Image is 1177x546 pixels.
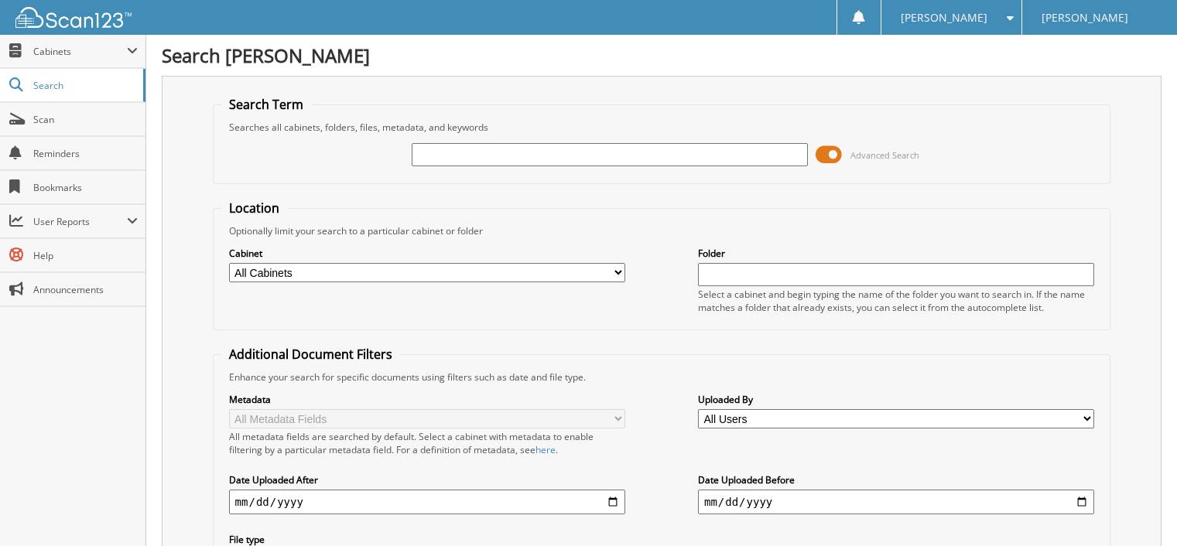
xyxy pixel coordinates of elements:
[698,393,1094,406] label: Uploaded By
[33,45,127,58] span: Cabinets
[229,247,625,260] label: Cabinet
[15,7,132,28] img: scan123-logo-white.svg
[229,393,625,406] label: Metadata
[33,283,138,296] span: Announcements
[229,430,625,456] div: All metadata fields are searched by default. Select a cabinet with metadata to enable filtering b...
[33,181,138,194] span: Bookmarks
[33,249,138,262] span: Help
[229,473,625,486] label: Date Uploaded After
[229,490,625,514] input: start
[221,224,1103,237] div: Optionally limit your search to a particular cabinet or folder
[162,43,1162,68] h1: Search [PERSON_NAME]
[229,533,625,546] label: File type
[698,288,1094,314] div: Select a cabinet and begin typing the name of the folder you want to search in. If the name match...
[33,113,138,126] span: Scan
[901,13,987,22] span: [PERSON_NAME]
[535,443,556,456] a: here
[221,121,1103,134] div: Searches all cabinets, folders, files, metadata, and keywords
[850,149,919,161] span: Advanced Search
[33,147,138,160] span: Reminders
[698,473,1094,486] label: Date Uploaded Before
[221,200,287,217] legend: Location
[221,96,311,113] legend: Search Term
[221,370,1103,384] div: Enhance your search for specific documents using filters such as date and file type.
[33,79,135,92] span: Search
[1042,13,1128,22] span: [PERSON_NAME]
[698,490,1094,514] input: end
[221,346,400,363] legend: Additional Document Filters
[33,215,127,228] span: User Reports
[698,247,1094,260] label: Folder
